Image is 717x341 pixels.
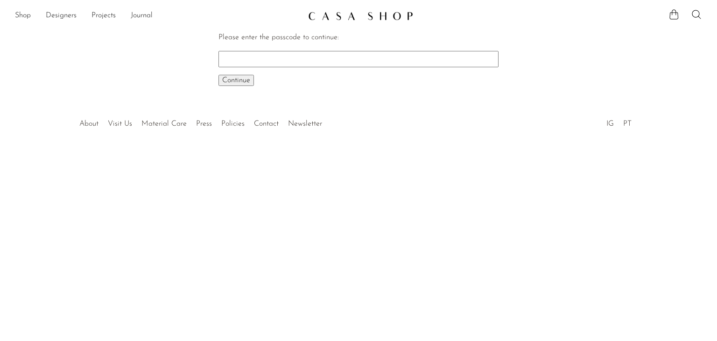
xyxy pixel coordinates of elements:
ul: NEW HEADER MENU [15,8,301,24]
ul: Social Medias [602,113,636,130]
a: Projects [91,10,116,22]
a: Contact [254,120,279,128]
a: Policies [221,120,245,128]
a: Press [196,120,212,128]
a: Journal [131,10,153,22]
a: Visit Us [108,120,132,128]
a: Material Care [141,120,187,128]
nav: Desktop navigation [15,8,301,24]
a: About [79,120,98,128]
span: Continue [222,77,250,84]
a: Shop [15,10,31,22]
a: Designers [46,10,77,22]
ul: Quick links [75,113,327,130]
a: PT [623,120,632,128]
label: Please enter the passcode to continue: [218,34,339,41]
button: Continue [218,75,254,86]
a: IG [606,120,614,128]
